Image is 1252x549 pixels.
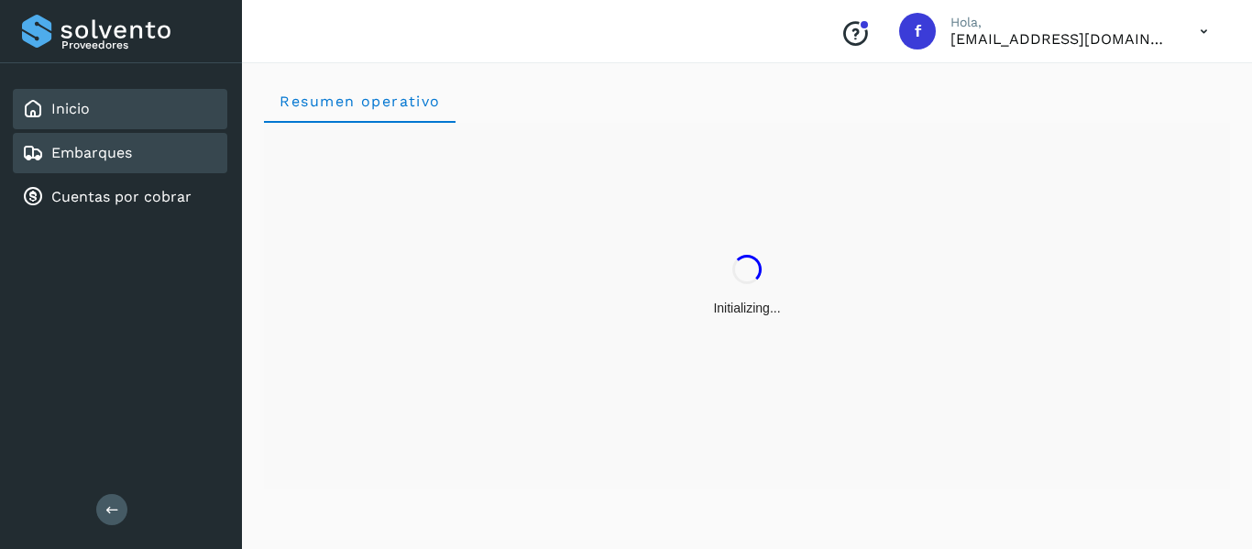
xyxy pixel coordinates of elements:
[13,177,227,217] div: Cuentas por cobrar
[950,15,1170,30] p: Hola,
[13,133,227,173] div: Embarques
[279,93,441,110] span: Resumen operativo
[51,100,90,117] a: Inicio
[51,144,132,161] a: Embarques
[61,38,220,51] p: Proveedores
[950,30,1170,48] p: finanzastransportesperez@gmail.com
[51,188,192,205] a: Cuentas por cobrar
[13,89,227,129] div: Inicio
